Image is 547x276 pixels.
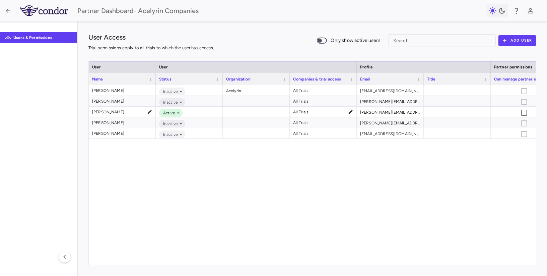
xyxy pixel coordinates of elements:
[293,96,309,107] div: All Trials
[92,65,101,69] span: User
[88,45,214,51] p: Trial permissions apply to all trials to which the user has access.
[517,84,531,98] span: User is inactive
[360,65,373,69] span: Profile
[160,89,178,95] span: Inactive
[92,107,124,117] div: [PERSON_NAME]
[498,35,536,46] button: Add User
[357,117,424,128] div: [PERSON_NAME][EMAIL_ADDRESS][DOMAIN_NAME]
[293,85,309,96] div: All Trials
[77,6,340,16] div: Partner Dashboard - Acelyrin Companies
[357,128,424,139] div: [EMAIL_ADDRESS][DOMAIN_NAME]
[92,77,103,81] span: Name
[92,85,124,96] div: [PERSON_NAME]
[92,128,124,139] div: [PERSON_NAME]
[92,117,124,128] div: [PERSON_NAME]
[159,77,172,81] span: Status
[20,5,68,16] img: logo-full-SnFGN8VE.png
[160,131,178,137] span: Inactive
[517,95,531,109] span: User is inactive
[517,116,531,130] span: User is inactive
[159,65,168,69] span: User
[223,85,290,96] div: Acelyrin
[13,35,72,41] p: Users & Permissions
[160,99,178,105] span: Inactive
[494,65,533,69] span: Partner permissions
[160,121,178,127] span: Inactive
[88,32,126,42] h1: User Access
[226,77,251,81] span: Organization
[360,77,370,81] span: Email
[160,110,175,116] span: Active
[357,85,424,96] div: [EMAIL_ADDRESS][DOMAIN_NAME]
[357,107,424,117] div: [PERSON_NAME][EMAIL_ADDRESS][PERSON_NAME][DOMAIN_NAME]
[427,77,436,81] span: Title
[293,117,309,128] div: All Trials
[293,77,341,81] span: Companies & trial access
[357,96,424,106] div: [PERSON_NAME][EMAIL_ADDRESS][PERSON_NAME][DOMAIN_NAME]
[293,128,309,139] div: All Trials
[92,96,124,107] div: [PERSON_NAME]
[293,107,309,117] div: All Trials
[331,37,381,44] span: Only show active users
[517,127,531,141] span: User is inactive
